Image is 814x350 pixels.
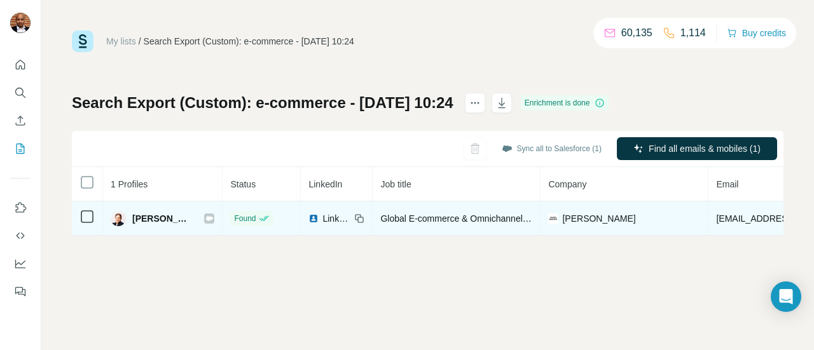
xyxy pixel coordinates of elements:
button: My lists [10,137,31,160]
p: 1,114 [680,25,706,41]
button: Use Surfe API [10,224,31,247]
img: Surfe Logo [72,30,93,52]
button: actions [465,93,485,113]
button: Enrich CSV [10,109,31,132]
p: 60,135 [621,25,652,41]
img: Avatar [111,211,126,226]
span: LinkedIn [308,179,342,189]
h1: Search Export (Custom): e-commerce - [DATE] 10:24 [72,93,453,113]
span: Company [548,179,586,189]
span: [PERSON_NAME] [562,212,635,225]
a: My lists [106,36,136,46]
span: Email [716,179,738,189]
button: Find all emails & mobiles (1) [617,137,777,160]
span: Status [230,179,256,189]
button: Use Surfe on LinkedIn [10,196,31,219]
img: LinkedIn logo [308,213,319,224]
span: Global E-commerce & Omnichannel Manager [380,213,560,224]
span: LinkedIn [322,212,350,225]
button: Feedback [10,280,31,303]
div: Search Export (Custom): e-commerce - [DATE] 10:24 [144,35,354,48]
button: Quick start [10,53,31,76]
span: 1 Profiles [111,179,148,189]
img: company-logo [548,213,558,224]
span: Found [234,213,256,224]
li: / [139,35,141,48]
img: Avatar [10,13,31,33]
span: Find all emails & mobiles (1) [649,142,761,155]
button: Buy credits [727,24,786,42]
div: Open Intercom Messenger [771,281,801,312]
div: Enrichment is done [521,95,609,111]
span: Job title [380,179,411,189]
span: [PERSON_NAME] [132,212,191,225]
button: Dashboard [10,252,31,275]
button: Search [10,81,31,104]
button: Sync all to Salesforce (1) [493,139,610,158]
